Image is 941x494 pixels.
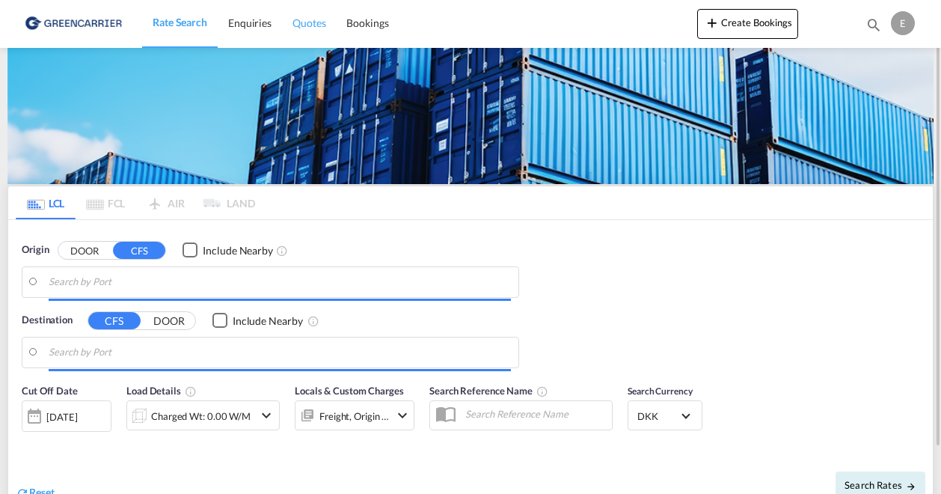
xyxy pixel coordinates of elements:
[183,243,273,258] md-checkbox: Checkbox No Ink
[22,7,123,40] img: b0b18ec08afe11efb1d4932555f5f09d.png
[295,385,404,397] span: Locals & Custom Charges
[7,48,934,184] img: GreenCarrierFCL_LCL.png
[185,385,197,397] md-icon: Chargeable Weight
[865,16,882,39] div: icon-magnify
[228,16,272,29] span: Enquiries
[536,385,548,397] md-icon: Your search will be saved by the below given name
[865,16,882,33] md-icon: icon-magnify
[906,481,916,492] md-icon: icon-arrow-right
[307,315,319,327] md-icon: Unchecked: Ignores neighbouring ports when fetching rates.Checked : Includes neighbouring ports w...
[22,400,111,432] div: [DATE]
[143,312,195,329] button: DOOR
[16,186,76,219] md-tab-item: LCL
[22,430,33,451] md-datepicker: Select
[637,409,679,423] span: DKK
[276,245,288,257] md-icon: Unchecked: Ignores neighbouring ports when fetching rates.Checked : Includes neighbouring ports w...
[295,400,414,430] div: Freight Origin Destinationicon-chevron-down
[703,13,721,31] md-icon: icon-plus 400-fg
[88,312,141,329] button: CFS
[845,479,916,491] span: Search Rates
[393,406,411,424] md-icon: icon-chevron-down
[233,314,303,329] div: Include Nearby
[58,242,111,259] button: DOOR
[49,271,511,293] input: Search by Port
[429,385,548,397] span: Search Reference Name
[46,410,77,424] div: [DATE]
[891,11,915,35] div: E
[153,16,207,28] span: Rate Search
[151,406,251,427] div: Charged Wt: 0.00 W/M
[628,385,693,397] span: Search Currency
[292,16,325,29] span: Quotes
[22,385,78,397] span: Cut Off Date
[697,9,798,39] button: icon-plus 400-fgCreate Bookings
[203,243,273,258] div: Include Nearby
[16,186,255,219] md-pagination-wrapper: Use the left and right arrow keys to navigate between tabs
[458,403,612,425] input: Search Reference Name
[49,341,511,364] input: Search by Port
[22,243,49,257] span: Origin
[319,406,390,427] div: Freight Origin Destination
[126,400,280,430] div: Charged Wt: 0.00 W/Micon-chevron-down
[126,385,197,397] span: Load Details
[22,313,73,328] span: Destination
[257,406,275,424] md-icon: icon-chevron-down
[636,405,694,427] md-select: Select Currency: kr DKKDenmark Krone
[113,242,165,259] button: CFS
[346,16,388,29] span: Bookings
[212,313,303,329] md-checkbox: Checkbox No Ink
